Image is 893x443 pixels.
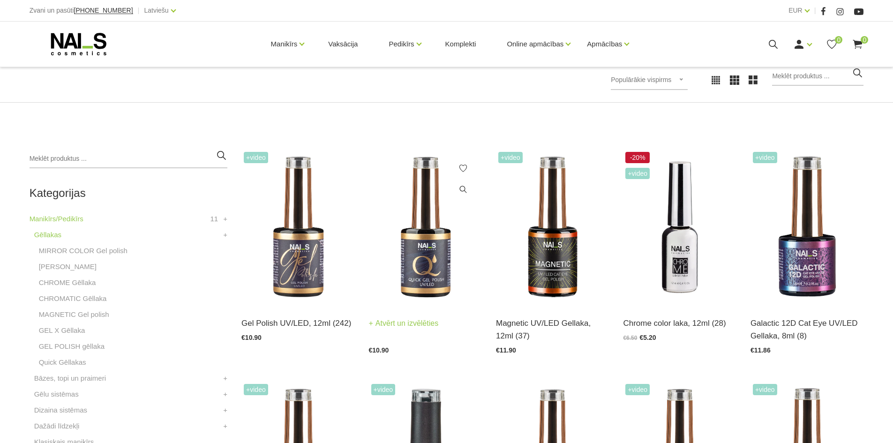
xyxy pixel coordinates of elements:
[223,373,227,384] a: +
[223,389,227,400] a: +
[369,317,439,330] a: Atvērt un izvēlēties
[496,317,609,342] a: Magnetic UV/LED Gellaka, 12ml (37)
[39,357,86,368] a: Quick Gēllakas
[144,5,169,16] a: Latviešu
[750,317,863,342] a: Galactic 12D Cat Eye UV/LED Gellaka, 8ml (8)
[39,293,107,304] a: CHROMATIC Gēllaka
[244,384,268,395] span: +Video
[438,22,484,67] a: Komplekti
[788,5,803,16] a: EUR
[623,317,736,330] a: Chrome color laka, 12ml (28)
[835,36,842,44] span: 0
[34,373,106,384] a: Bāzes, topi un praimeri
[241,317,354,330] a: Gel Polish UV/LED, 12ml (242)
[223,229,227,240] a: +
[371,384,396,395] span: +Video
[753,152,777,163] span: +Video
[321,22,365,67] a: Vaksācija
[496,150,609,305] img: Ilgnoturīga gellaka, kas sastāv no metāla mikrodaļiņām, kuras īpaša magnēta ietekmē var pārvērst ...
[39,277,96,288] a: CHROME Gēllaka
[223,405,227,416] a: +
[772,67,863,86] input: Meklēt produktus ...
[750,346,771,354] span: €11.86
[210,213,218,225] span: 11
[852,38,863,50] a: 0
[625,152,650,163] span: -20%
[389,25,414,63] a: Pedikīrs
[369,150,482,305] img: Ātri, ērti un vienkārši!Intensīvi pigmentēta gellaka, kas perfekti klājas arī vienā slānī, tādā v...
[74,7,133,14] a: [PHONE_NUMBER]
[244,152,268,163] span: +Video
[271,25,298,63] a: Manikīrs
[34,405,87,416] a: Dizaina sistēmas
[138,5,140,16] span: |
[39,261,97,272] a: [PERSON_NAME]
[223,213,227,225] a: +
[625,384,650,395] span: +Video
[814,5,816,16] span: |
[639,334,656,341] span: €5.20
[861,36,868,44] span: 0
[30,150,227,168] input: Meklēt produktus ...
[623,150,736,305] img: Paredzēta hromēta jeb spoguļspīduma efekta veidošanai uz pilnas naga plātnes vai atsevišķiem diza...
[369,346,389,354] span: €10.90
[496,346,516,354] span: €11.90
[34,420,80,432] a: Dažādi līdzekļi
[241,334,262,341] span: €10.90
[34,229,61,240] a: Gēllakas
[750,150,863,305] img: Daudzdimensionāla magnētiskā gellaka, kas satur smalkas, atstarojošas hroma daļiņas. Ar īpaša mag...
[223,420,227,432] a: +
[39,341,105,352] a: GEL POLISH gēllaka
[587,25,622,63] a: Apmācības
[826,38,838,50] a: 0
[611,76,671,83] span: Populārākie vispirms
[30,187,227,199] h2: Kategorijas
[30,5,133,16] div: Zvani un pasūti
[241,150,354,305] img: Ilgnoturīga, intensīvi pigmentēta gellaka. Viegli klājas, lieliski žūst, nesaraujas, neatkāpjas n...
[39,309,109,320] a: MAGNETIC Gel polish
[39,245,128,256] a: MIRROR COLOR Gel polish
[623,335,637,341] span: €6.50
[507,25,563,63] a: Online apmācības
[34,389,79,400] a: Gēlu sistēmas
[30,213,83,225] a: Manikīrs/Pedikīrs
[625,168,650,179] span: +Video
[39,325,85,336] a: GEL X Gēllaka
[753,384,777,395] span: +Video
[498,152,523,163] span: +Video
